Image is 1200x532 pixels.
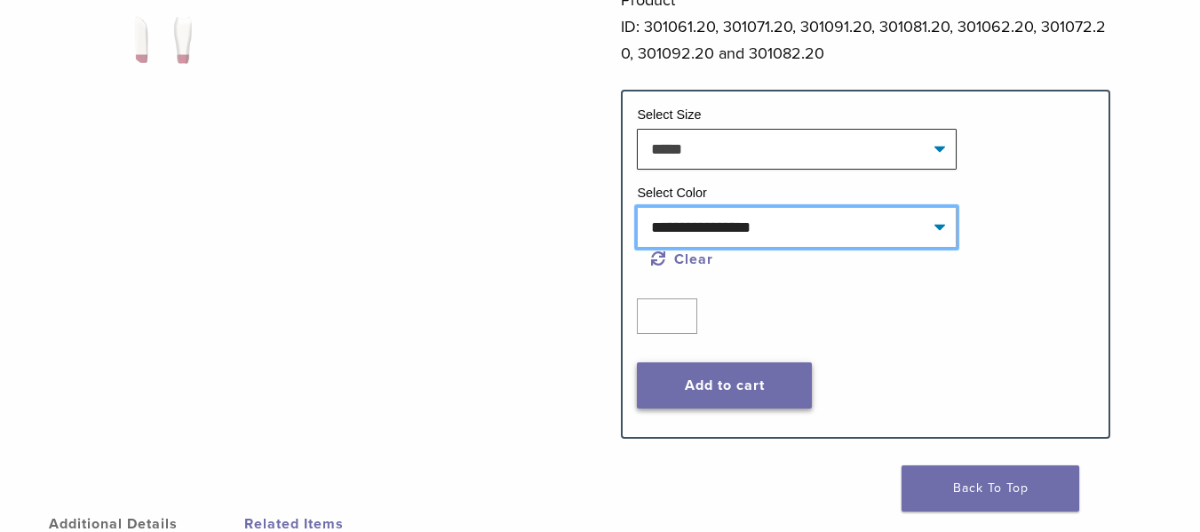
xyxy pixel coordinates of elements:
[902,465,1079,512] a: Back To Top
[637,186,706,200] label: Select Color
[637,107,701,122] label: Select Size
[111,4,206,93] img: BT Matrix Series - Image 9
[651,250,713,268] a: Clear
[637,362,812,409] button: Add to cart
